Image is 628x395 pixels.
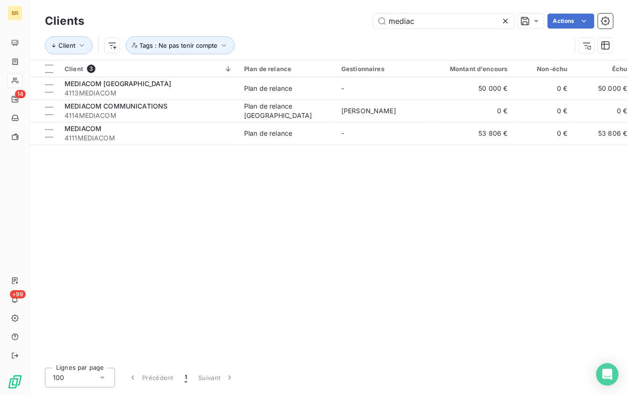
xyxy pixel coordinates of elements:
div: Open Intercom Messenger [596,363,619,386]
button: Client [45,37,93,54]
div: Échu [579,65,628,73]
span: - [341,129,344,137]
span: - [341,84,344,92]
div: Plan de relance [244,129,292,138]
div: Gestionnaires [341,65,427,73]
input: Rechercher [374,14,514,29]
h3: Clients [45,13,84,29]
td: 0 € [513,122,573,145]
td: 0 € [513,100,573,122]
span: 3 [87,65,95,73]
button: Actions [548,14,594,29]
td: 0 € [513,77,573,100]
span: 14 [15,90,26,98]
button: Précédent [123,368,179,388]
button: Suivant [193,368,240,388]
td: 53 806 € [433,122,513,145]
td: 50 000 € [433,77,513,100]
button: Tags : Ne pas tenir compte [126,37,235,54]
span: Tags : Ne pas tenir compte [139,42,217,49]
span: Client [65,65,83,73]
span: 1 [185,373,187,382]
div: Montant d'encours [439,65,508,73]
span: Client [58,42,75,49]
span: 4113MEDIACOM [65,88,233,98]
span: [PERSON_NAME] [341,107,396,115]
span: MEDIACOM COMMUNICATIONS [65,102,167,110]
span: 4114MEDIACOM [65,111,233,120]
img: Logo LeanPay [7,374,22,389]
span: MEDIACOM [GEOGRAPHIC_DATA] [65,80,171,88]
span: +99 [10,290,26,299]
span: 4111MEDIACOM [65,133,233,143]
div: Plan de relance [GEOGRAPHIC_DATA] [244,102,330,120]
span: 100 [53,373,64,382]
div: Plan de relance [244,65,330,73]
div: Non-échu [519,65,568,73]
td: 0 € [433,100,513,122]
button: 1 [179,368,193,388]
div: Plan de relance [244,84,292,93]
span: MEDIACOM [65,124,101,132]
div: BR [7,6,22,21]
